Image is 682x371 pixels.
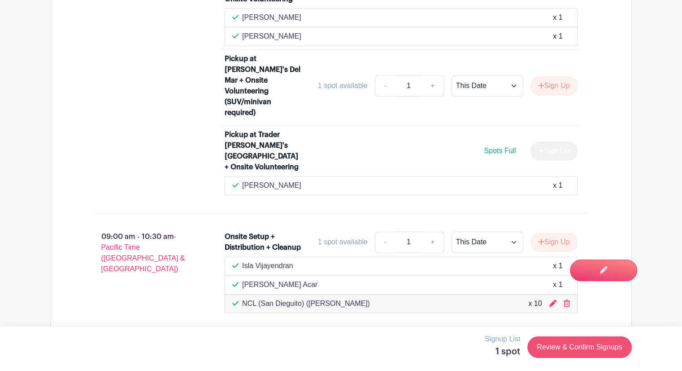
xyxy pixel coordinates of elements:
[80,228,211,278] p: 09:00 am - 10:30 am
[421,231,444,253] a: +
[421,75,444,97] a: +
[484,147,516,155] span: Spots Full
[242,298,370,309] p: NCL (San Dieguito) ([PERSON_NAME])
[530,233,578,252] button: Sign Up
[242,261,293,271] p: Isla Vijayendran
[375,75,395,97] a: -
[553,12,562,23] div: x 1
[242,180,301,191] p: [PERSON_NAME]
[318,80,368,91] div: 1 spot available
[527,336,631,358] a: Review & Confirm Signups
[375,231,395,253] a: -
[318,237,368,247] div: 1 spot available
[553,31,562,42] div: x 1
[225,129,302,172] div: Pickup at Trader [PERSON_NAME]'s [GEOGRAPHIC_DATA] + Onsite Volunteering
[553,180,562,191] div: x 1
[485,346,520,357] h5: 1 spot
[553,261,562,271] div: x 1
[485,334,520,344] p: Signup List
[528,298,542,309] div: x 10
[553,279,562,290] div: x 1
[242,12,301,23] p: [PERSON_NAME]
[225,231,302,253] div: Onsite Setup + Distribution + Cleanup
[530,76,578,95] button: Sign Up
[242,31,301,42] p: [PERSON_NAME]
[242,279,317,290] p: [PERSON_NAME] Acar
[225,53,302,118] div: Pickup at [PERSON_NAME]'s Del Mar + Onsite Volunteering (SUV/minivan required)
